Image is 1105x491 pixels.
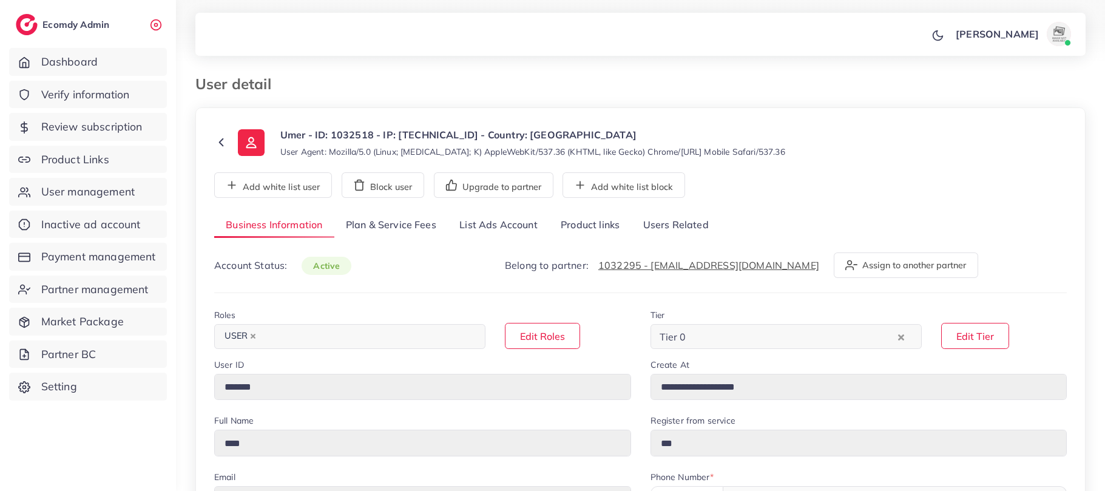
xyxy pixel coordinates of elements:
[941,323,1009,349] button: Edit Tier
[250,333,256,339] button: Deselect USER
[214,415,254,427] label: Full Name
[42,19,112,30] h2: Ecomdy Admin
[263,327,470,346] input: Search for option
[41,54,98,70] span: Dashboard
[9,340,167,368] a: Partner BC
[650,359,689,371] label: Create At
[214,258,351,273] p: Account Status:
[650,309,665,321] label: Tier
[505,323,580,349] button: Edit Roles
[41,249,156,265] span: Payment management
[9,211,167,239] a: Inactive ad account
[949,22,1076,46] a: [PERSON_NAME]avatar
[334,212,448,239] a: Plan & Service Fees
[214,172,332,198] button: Add white list user
[898,330,904,344] button: Clear Selected
[9,113,167,141] a: Review subscription
[195,75,281,93] h3: User detail
[41,119,143,135] span: Review subscription
[214,471,235,483] label: Email
[16,14,112,35] a: logoEcomdy Admin
[41,347,96,362] span: Partner BC
[219,328,262,345] span: USER
[631,212,720,239] a: Users Related
[214,324,485,349] div: Search for option
[549,212,631,239] a: Product links
[41,152,109,168] span: Product Links
[302,257,351,275] span: active
[9,308,167,336] a: Market Package
[280,146,785,158] small: User Agent: Mozilla/5.0 (Linux; [MEDICAL_DATA]; K) AppleWebKit/537.36 (KHTML, like Gecko) Chrome/...
[9,243,167,271] a: Payment management
[16,14,38,35] img: logo
[280,127,785,142] p: Umer - ID: 1032518 - IP: [TECHNICAL_ID] - Country: [GEOGRAPHIC_DATA]
[214,212,334,239] a: Business Information
[657,328,689,346] span: Tier 0
[650,415,735,427] label: Register from service
[434,172,553,198] button: Upgrade to partner
[9,81,167,109] a: Verify information
[1047,22,1071,46] img: avatar
[650,324,922,349] div: Search for option
[41,379,77,394] span: Setting
[41,217,141,232] span: Inactive ad account
[9,178,167,206] a: User management
[448,212,549,239] a: List Ads Account
[650,471,714,483] label: Phone Number
[41,87,130,103] span: Verify information
[41,282,149,297] span: Partner management
[563,172,685,198] button: Add white list block
[9,373,167,401] a: Setting
[689,327,894,346] input: Search for option
[9,48,167,76] a: Dashboard
[9,146,167,174] a: Product Links
[598,259,819,271] a: 1032295 - [EMAIL_ADDRESS][DOMAIN_NAME]
[214,359,244,371] label: User ID
[505,258,819,273] p: Belong to partner:
[41,184,135,200] span: User management
[9,276,167,303] a: Partner management
[834,252,978,278] button: Assign to another partner
[342,172,424,198] button: Block user
[41,314,124,330] span: Market Package
[956,27,1039,41] p: [PERSON_NAME]
[214,309,235,321] label: Roles
[238,129,265,156] img: ic-user-info.36bf1079.svg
